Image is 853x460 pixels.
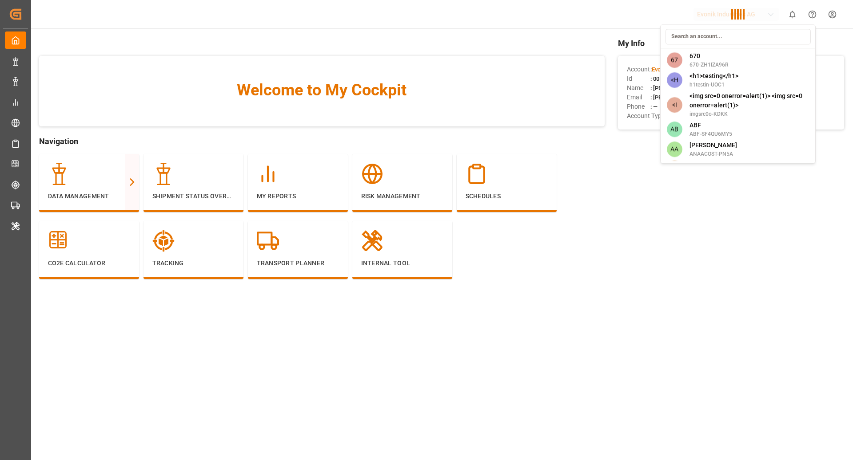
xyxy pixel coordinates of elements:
[652,66,705,73] span: Evonik Industries AG
[361,192,443,201] p: Risk Management
[802,4,822,24] button: Help Center
[650,75,709,82] span: : 0011t000013eqN2AAI
[48,259,130,268] p: CO2e Calculator
[627,111,665,121] span: Account Type
[48,192,130,201] p: Data Management
[650,94,789,101] span: : [PERSON_NAME][EMAIL_ADDRESS][DOMAIN_NAME]
[666,29,811,44] input: Search an account...
[361,259,443,268] p: Internal Tool
[257,259,339,268] p: Transport Planner
[782,4,802,24] button: show 0 new notifications
[152,259,235,268] p: Tracking
[650,66,705,73] span: :
[627,83,650,93] span: Name
[627,93,650,102] span: Email
[257,192,339,201] p: My Reports
[618,37,844,49] span: My Info
[627,74,650,83] span: Id
[39,135,605,147] span: Navigation
[650,103,658,110] span: : —
[57,78,587,102] span: Welcome to My Cockpit
[627,65,650,74] span: Account
[152,192,235,201] p: Shipment Status Overview
[650,85,697,91] span: : [PERSON_NAME]
[627,102,650,111] span: Phone
[466,192,548,201] p: Schedules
